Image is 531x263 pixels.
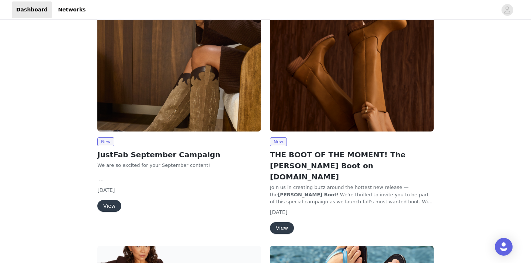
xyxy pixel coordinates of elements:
h2: JustFab September Campaign [97,149,261,160]
button: View [97,200,121,212]
span: New [270,137,287,146]
strong: [PERSON_NAME] Boot [278,192,336,197]
a: View [97,203,121,209]
span: New [97,137,114,146]
a: Dashboard [12,1,52,18]
h2: THE BOOT OF THE MOMENT! The [PERSON_NAME] Boot on [DOMAIN_NAME] [270,149,434,182]
p: We are so excited for your September content! [97,162,261,169]
button: View [270,222,294,234]
span: [DATE] [270,209,287,215]
img: JustFab [270,9,434,131]
a: Networks [53,1,90,18]
span: [DATE] [97,187,115,193]
a: View [270,225,294,231]
div: Open Intercom Messenger [495,238,513,256]
p: Join us in creating buzz around the hottest new release — the ! We're thrilled to invite you to b... [270,184,434,206]
div: avatar [504,4,511,16]
img: JustFab [97,9,261,131]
